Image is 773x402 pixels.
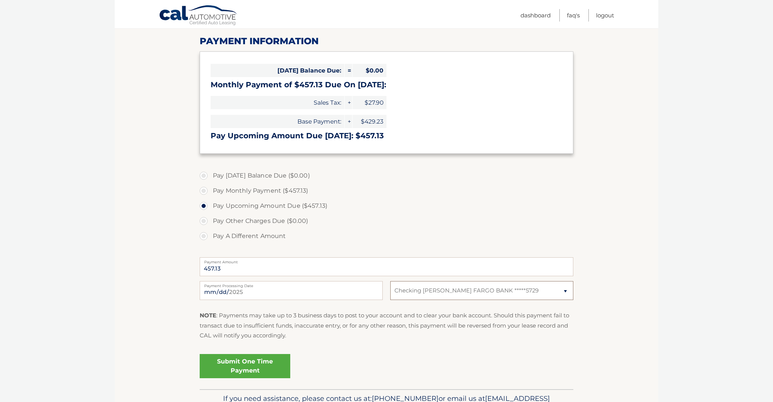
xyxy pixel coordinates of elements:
h2: Payment Information [200,36,573,47]
label: Pay A Different Amount [200,229,573,244]
h3: Monthly Payment of $457.13 Due On [DATE]: [211,80,562,90]
span: Base Payment: [211,115,344,128]
strong: NOTE [200,312,216,319]
label: Pay Monthly Payment ($457.13) [200,183,573,198]
span: + [345,115,352,128]
input: Payment Amount [200,257,573,276]
span: = [345,64,352,77]
span: $429.23 [353,115,386,128]
span: $27.90 [353,96,386,109]
label: Pay Upcoming Amount Due ($457.13) [200,198,573,213]
a: FAQ's [567,9,580,22]
span: + [345,96,352,109]
span: Sales Tax: [211,96,344,109]
label: Payment Processing Date [200,281,383,287]
a: Logout [596,9,614,22]
span: [DATE] Balance Due: [211,64,344,77]
h3: Pay Upcoming Amount Due [DATE]: $457.13 [211,131,562,141]
label: Pay Other Charges Due ($0.00) [200,213,573,229]
span: $0.00 [353,64,386,77]
a: Dashboard [520,9,551,22]
label: Payment Amount [200,257,573,263]
input: Payment Date [200,281,383,300]
a: Submit One Time Payment [200,354,290,378]
a: Cal Automotive [159,5,238,27]
p: : Payments may take up to 3 business days to post to your account and to clear your bank account.... [200,311,573,340]
label: Pay [DATE] Balance Due ($0.00) [200,168,573,183]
